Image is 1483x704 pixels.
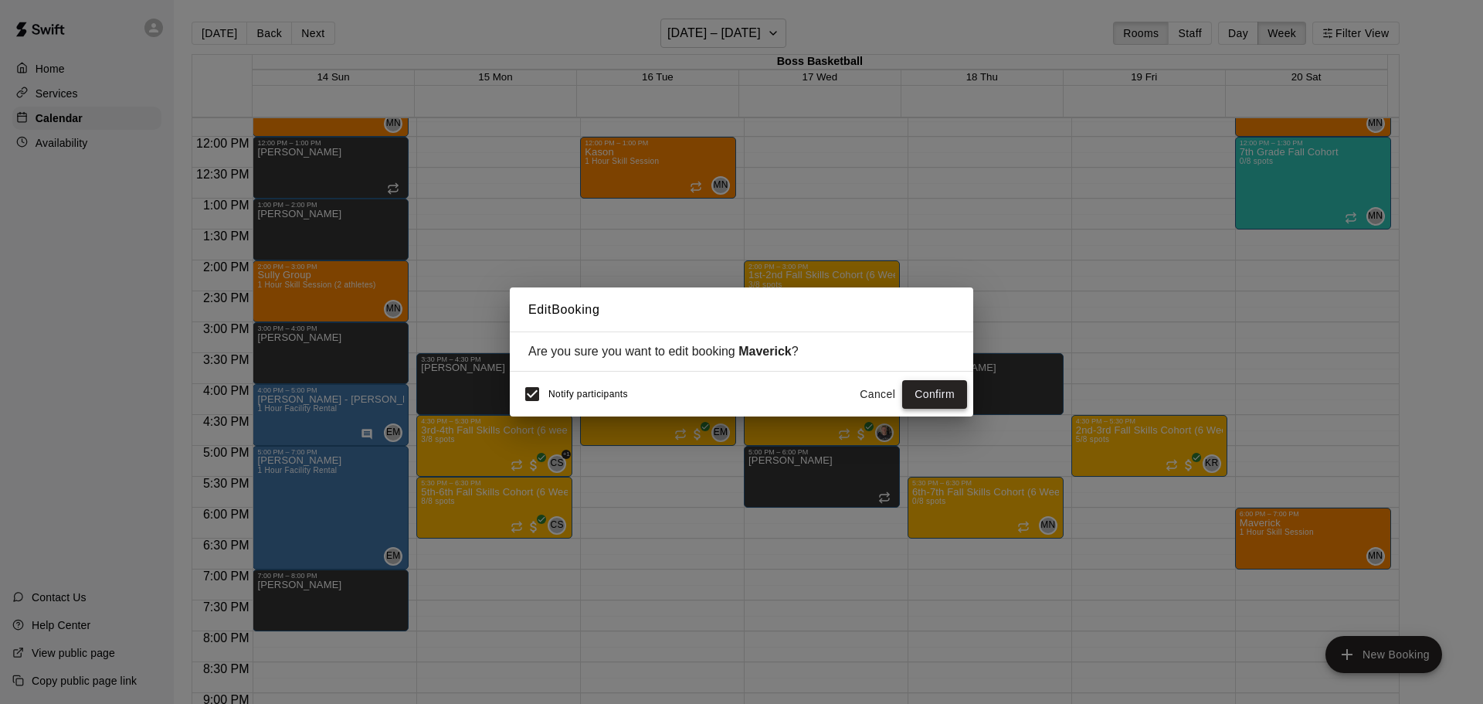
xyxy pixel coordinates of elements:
[510,287,973,332] h2: Edit Booking
[738,345,792,358] strong: Maverick
[548,389,628,400] span: Notify participants
[853,380,902,409] button: Cancel
[902,380,967,409] button: Confirm
[528,345,955,359] div: Are you sure you want to edit booking ?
